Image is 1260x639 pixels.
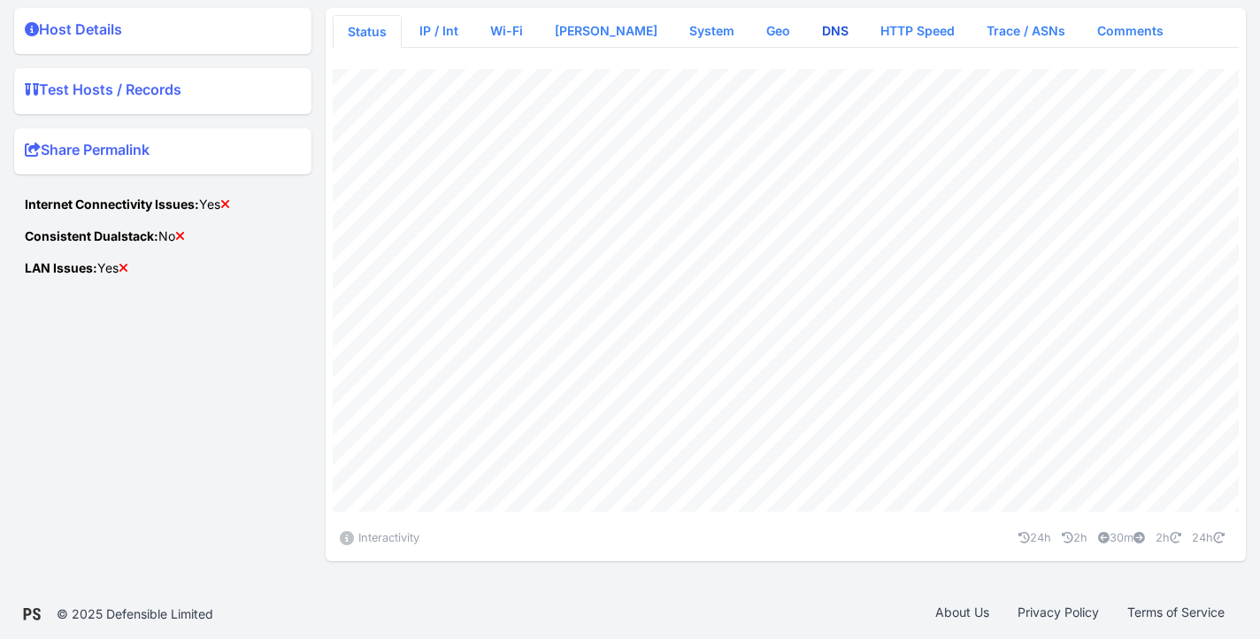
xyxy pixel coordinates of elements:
a: Status [334,16,401,48]
summary: Host Details [25,19,301,47]
a: Comments [1083,15,1178,47]
a: 2h [1149,531,1181,544]
a: Privacy Policy [1003,604,1113,625]
a: About Us [921,604,1003,625]
summary: Test Hosts / Records [25,79,301,107]
a: IP / Int [405,15,472,47]
a: Geo [752,15,804,47]
strong: LAN Issues: [25,260,97,275]
a: System [675,15,749,47]
strong: Consistent Dualstack: [25,228,158,243]
div: © 2025 Defensible Limited [57,605,213,623]
a: Wi-Fi [476,15,537,47]
a: 30m [1091,531,1145,544]
strong: Internet Connectivity Issues: [25,196,199,212]
a: Trace / ASNs [972,15,1079,47]
span: Yes [25,196,230,212]
a: Terms of Service [1113,604,1239,625]
span: No [25,228,185,243]
a: DNS [808,15,863,47]
a: 2h [1055,531,1087,544]
a: 24h [1185,531,1239,544]
a: [PERSON_NAME] [541,15,672,47]
summary: Share Permalink [25,139,301,167]
a: 24h [1011,531,1051,544]
small: Interactivity [358,531,419,544]
span: Yes [25,260,128,275]
a: HTTP Speed [866,15,969,47]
